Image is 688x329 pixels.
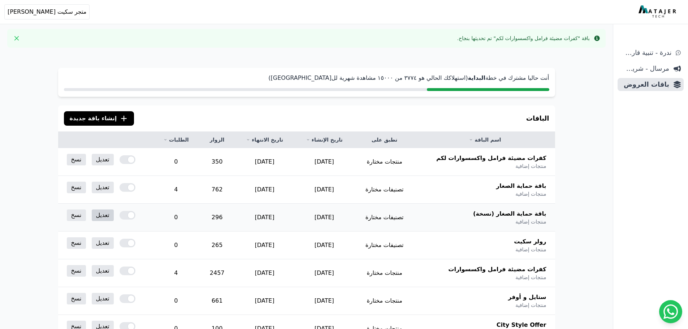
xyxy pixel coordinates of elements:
[243,136,286,143] a: تاريخ الانتهاء
[436,154,546,163] span: كفرات مضيئة فرامل واكسسوارات لكم
[199,176,234,204] td: 762
[620,79,669,90] span: باقات العروض
[235,204,295,231] td: [DATE]
[92,182,114,193] a: تعديل
[620,64,669,74] span: مرسال - شريط دعاية
[515,163,546,170] span: منتجات إضافية
[199,148,234,176] td: 350
[199,259,234,287] td: 2457
[152,287,199,315] td: 0
[235,287,295,315] td: [DATE]
[64,74,549,82] p: أنت حاليا مشترك في خطة (استهلاكك الحالي هو ۳٧٧٤ من ١٥۰۰۰ مشاهدة شهرية لل[GEOGRAPHIC_DATA])
[70,114,117,123] span: إنشاء باقة جديدة
[67,293,86,304] a: نسخ
[473,209,546,218] span: باقة حماية الصغار (نسخة)
[294,259,354,287] td: [DATE]
[354,176,415,204] td: تصنيفات مختارة
[152,231,199,259] td: 0
[294,231,354,259] td: [DATE]
[639,5,678,18] img: MatajerTech Logo
[526,113,549,124] h3: الباقات
[67,265,86,277] a: نسخ
[92,265,114,277] a: تعديل
[199,287,234,315] td: 661
[67,209,86,221] a: نسخ
[424,136,546,143] a: اسم الباقة
[354,259,415,287] td: منتجات مختارة
[152,259,199,287] td: 4
[303,136,345,143] a: تاريخ الإنشاء
[235,176,295,204] td: [DATE]
[92,209,114,221] a: تعديل
[199,132,234,148] th: الزوار
[235,259,295,287] td: [DATE]
[67,154,86,165] a: نسخ
[354,132,415,148] th: تطبق على
[515,246,546,253] span: منتجات إضافية
[496,182,546,190] span: باقة حماية الصغار
[92,154,114,165] a: تعديل
[620,48,671,58] span: ندرة - تنبية قارب علي النفاذ
[199,204,234,231] td: 296
[448,265,546,274] span: كفرات مضيئة فرامل واكسسوارات
[354,204,415,231] td: تصنيفات مختارة
[152,204,199,231] td: 0
[515,190,546,198] span: منتجات إضافية
[11,33,22,44] button: Close
[152,176,199,204] td: 4
[508,293,546,302] span: ستايل و أوفر
[354,287,415,315] td: منتجات مختارة
[92,293,114,304] a: تعديل
[161,136,191,143] a: الطلبات
[92,237,114,249] a: تعديل
[354,231,415,259] td: تصنيفات مختارة
[294,204,354,231] td: [DATE]
[64,111,134,126] button: إنشاء باقة جديدة
[294,287,354,315] td: [DATE]
[152,148,199,176] td: 0
[67,237,86,249] a: نسخ
[199,231,234,259] td: 265
[354,148,415,176] td: منتجات مختارة
[4,4,90,20] button: متجر سكيت [PERSON_NAME]
[67,182,86,193] a: نسخ
[294,176,354,204] td: [DATE]
[514,237,546,246] span: رولر سكيت
[515,218,546,225] span: منتجات إضافية
[235,231,295,259] td: [DATE]
[515,274,546,281] span: منتجات إضافية
[294,148,354,176] td: [DATE]
[235,148,295,176] td: [DATE]
[515,302,546,309] span: منتجات إضافية
[468,74,485,81] strong: البداية
[457,35,590,42] div: باقة "كفرات مضيئة فرامل واكسسوارات لكم" تم تحديثها بنجاح.
[8,8,86,16] span: متجر سكيت [PERSON_NAME]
